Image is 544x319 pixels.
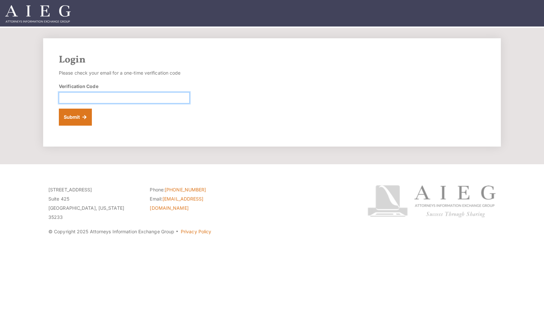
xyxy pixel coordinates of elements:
li: Email: [150,194,241,213]
img: Attorneys Information Exchange Group logo [367,185,496,218]
a: Privacy Policy [181,229,211,234]
a: [PHONE_NUMBER] [165,187,206,192]
p: [STREET_ADDRESS] Suite 425 [GEOGRAPHIC_DATA], [US_STATE] 35233 [48,185,140,222]
button: Submit [59,109,92,126]
a: [EMAIL_ADDRESS][DOMAIN_NAME] [150,196,203,211]
p: Please check your email for a one-time verification code [59,68,190,78]
img: Attorneys Information Exchange Group [5,5,71,23]
p: © Copyright 2025 Attorneys Information Exchange Group [48,227,343,236]
label: Verification Code [59,83,98,90]
span: · [176,231,178,235]
h2: Login [59,54,485,66]
li: Phone: [150,185,241,194]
